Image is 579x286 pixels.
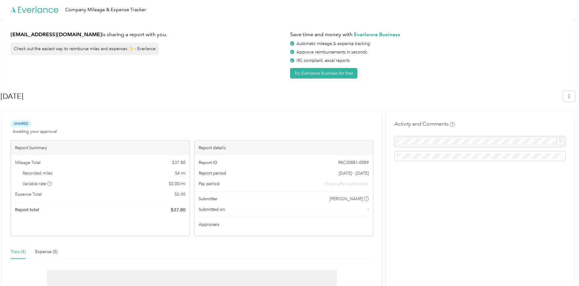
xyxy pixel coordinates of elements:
[199,196,217,202] span: Submitter
[23,170,52,176] span: Recorded miles
[339,170,369,176] span: [DATE] - [DATE]
[15,159,40,166] span: Mileage Total
[199,181,220,187] span: Pay period
[13,128,57,135] span: Awaiting your approval
[23,181,52,187] span: Variable rate
[65,6,146,14] div: Company Mileage & Expense Tracker
[199,221,219,228] span: Approvers
[199,159,217,166] span: Report ID
[11,43,159,55] div: Check out the easiest way to reimburse miles and expenses ✨ - Everlance
[296,58,350,63] span: IRS compliant, excel reports
[354,31,400,37] strong: Everlance Business
[15,191,42,198] span: Expense Total
[296,50,367,55] span: Approve reimbursements in seconds
[171,206,185,214] span: $ 37.80
[175,170,185,176] span: 54 mi
[199,170,226,176] span: Report period
[324,181,369,187] span: shown after submission
[296,41,370,46] span: Automatic mileage & expense tracking
[11,249,26,255] div: Trips (4)
[11,120,31,127] span: Shared
[11,140,190,155] div: Report Summary
[11,31,286,38] h1: is sharing a report with you.
[175,191,185,198] span: $ 0.00
[290,68,357,79] button: Try Everlance Business for free
[330,196,363,202] span: [PERSON_NAME]
[15,207,39,213] span: Report total
[1,89,558,104] h1: Jul 2025
[394,120,455,128] h4: Activity and Comments
[199,206,225,213] span: Submitted on
[11,31,102,37] strong: [EMAIL_ADDRESS][DOMAIN_NAME]
[195,140,373,155] div: Report details
[35,249,58,255] div: Expense (0)
[172,159,185,166] span: $ 37.80
[290,31,565,38] h1: Save time and money with
[169,181,185,187] span: $ 0.00 / mi
[338,159,369,166] span: 98C30881-0089
[368,206,369,213] span: -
